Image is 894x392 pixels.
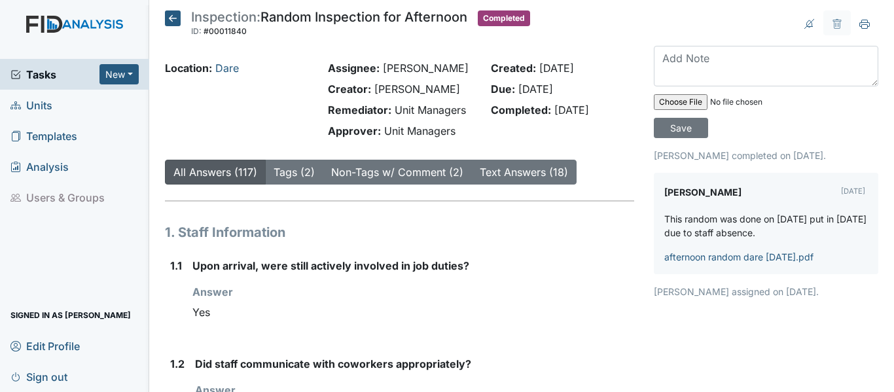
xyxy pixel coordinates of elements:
[192,258,469,274] label: Upon arrival, were still actively involved in job duties?
[539,62,574,75] span: [DATE]
[328,62,380,75] strong: Assignee:
[383,62,469,75] span: [PERSON_NAME]
[331,166,463,179] a: Non-Tags w/ Comment (2)
[395,103,466,116] span: Unit Managers
[841,187,865,196] small: [DATE]
[323,160,472,185] button: Non-Tags w/ Comment (2)
[328,103,391,116] strong: Remediator:
[192,300,634,325] div: Yes
[204,26,247,36] span: #00011840
[265,160,323,185] button: Tags (2)
[274,166,315,179] a: Tags (2)
[173,166,257,179] a: All Answers (117)
[654,149,878,162] p: [PERSON_NAME] completed on [DATE].
[478,10,530,26] span: Completed
[664,251,814,262] a: afternoon random dare [DATE].pdf
[10,305,131,325] span: Signed in as [PERSON_NAME]
[328,124,381,137] strong: Approver:
[554,103,589,116] span: [DATE]
[192,285,233,298] strong: Answer
[328,82,371,96] strong: Creator:
[170,258,182,274] label: 1.1
[215,62,239,75] a: Dare
[10,156,69,177] span: Analysis
[491,62,536,75] strong: Created:
[191,26,202,36] span: ID:
[165,223,634,242] h1: 1. Staff Information
[191,10,467,39] div: Random Inspection for Afternoon
[654,118,708,138] input: Save
[654,285,878,298] p: [PERSON_NAME] assigned on [DATE].
[491,103,551,116] strong: Completed:
[195,356,471,372] label: Did staff communicate with coworkers appropriately?
[99,64,139,84] button: New
[170,356,185,372] label: 1.2
[384,124,456,137] span: Unit Managers
[191,9,260,25] span: Inspection:
[664,212,868,240] p: This random was done on [DATE] put in [DATE] due to staff absence.
[165,160,266,185] button: All Answers (117)
[10,95,52,115] span: Units
[10,336,80,356] span: Edit Profile
[165,62,212,75] strong: Location:
[471,160,577,185] button: Text Answers (18)
[518,82,553,96] span: [DATE]
[10,67,99,82] a: Tasks
[664,183,742,202] label: [PERSON_NAME]
[10,126,77,146] span: Templates
[374,82,460,96] span: [PERSON_NAME]
[480,166,568,179] a: Text Answers (18)
[491,82,515,96] strong: Due:
[10,366,67,387] span: Sign out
